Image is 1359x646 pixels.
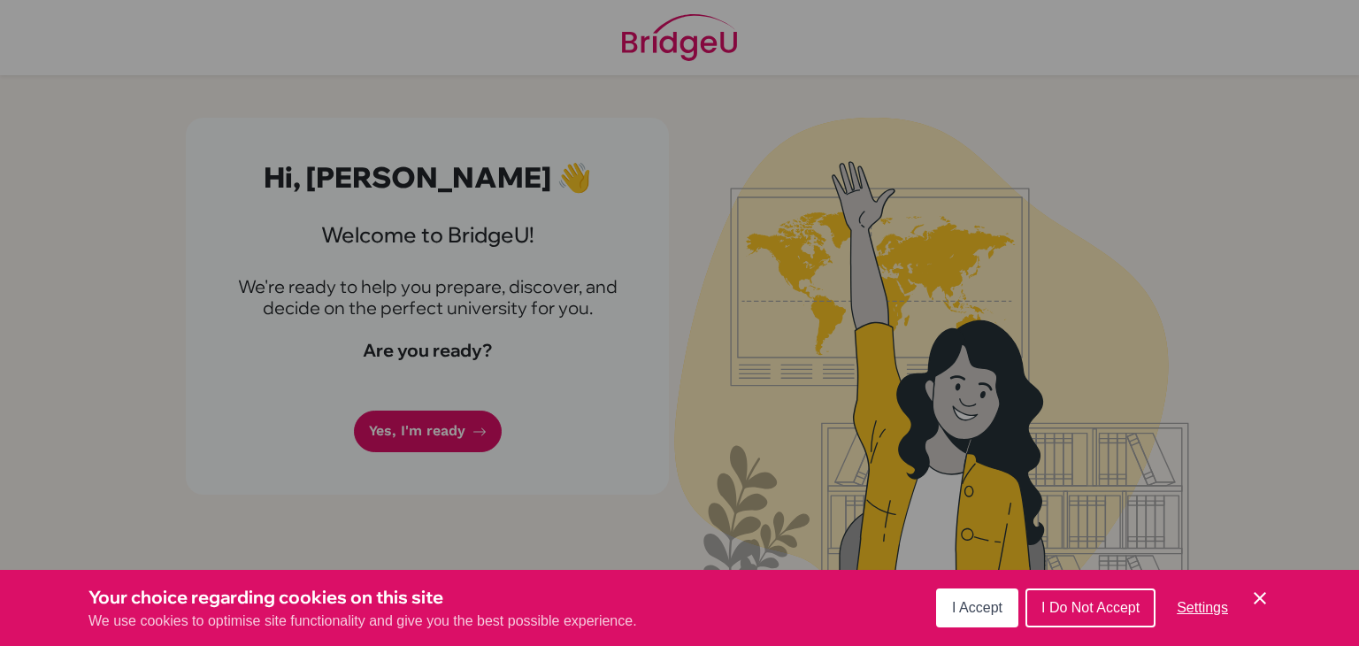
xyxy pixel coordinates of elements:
button: Save and close [1249,588,1271,609]
h3: Your choice regarding cookies on this site [88,584,637,611]
button: I Do Not Accept [1025,588,1156,627]
p: We use cookies to optimise site functionality and give you the best possible experience. [88,611,637,632]
span: Settings [1177,600,1228,615]
span: I Accept [952,600,1002,615]
span: I Do Not Accept [1041,600,1140,615]
button: I Accept [936,588,1018,627]
button: Settings [1163,590,1242,626]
